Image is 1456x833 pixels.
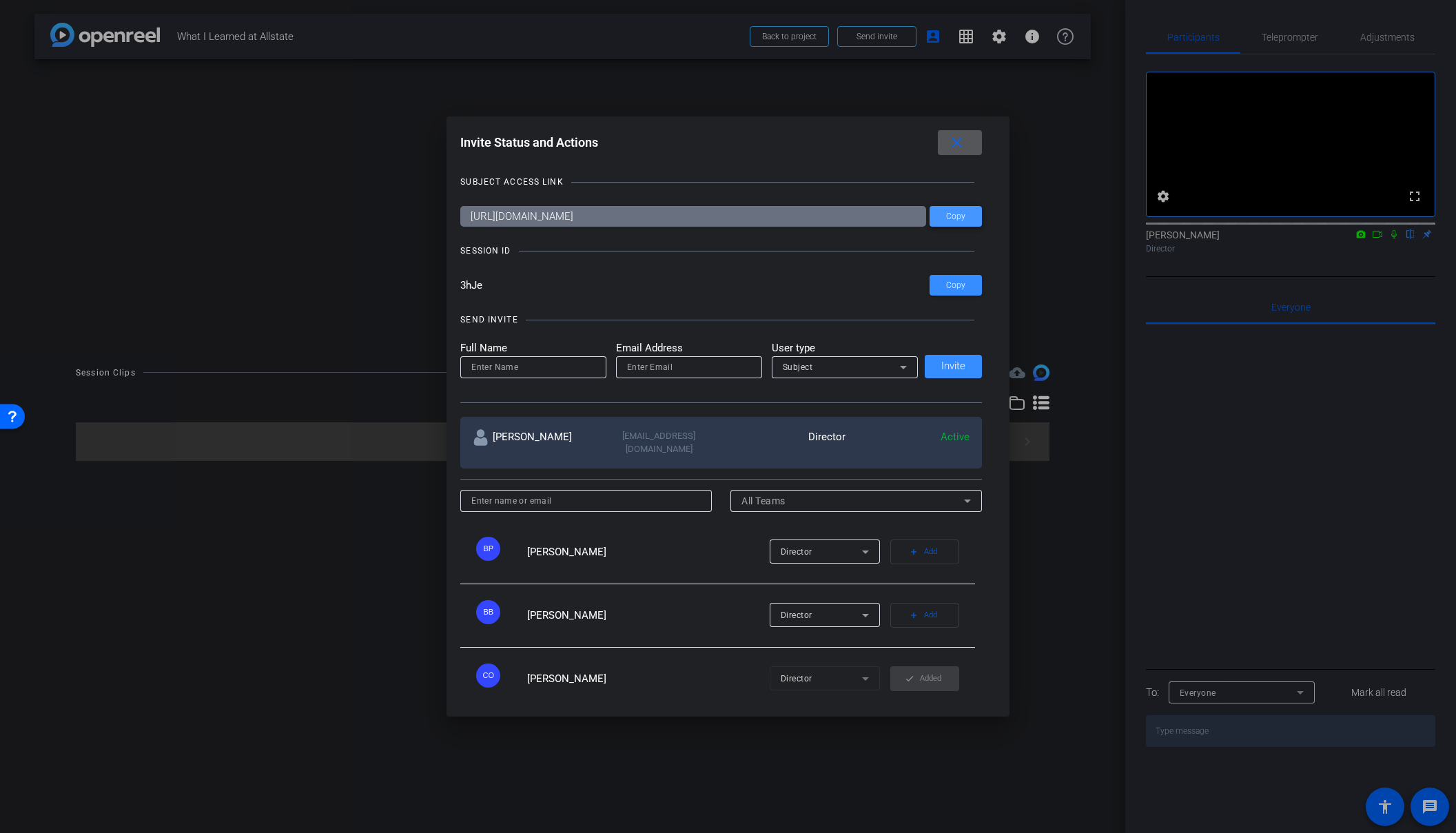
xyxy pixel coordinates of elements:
[460,313,517,327] div: SEND INVITE
[741,495,786,506] span: All Teams
[941,431,970,443] span: Active
[924,542,937,562] span: Add
[471,359,595,376] input: Enter Name
[460,175,982,189] openreel-title-line: SUBJECT ACCESS LINK
[930,206,982,227] button: Copy
[476,537,524,561] ngx-avatar: Brady Potthoff
[924,606,937,625] span: Add
[476,664,524,688] ngx-avatar: Ciara Ocasio
[476,664,500,688] div: CO
[946,212,965,222] span: Copy
[781,547,812,557] span: Director
[890,603,959,628] button: Add
[909,610,919,620] mat-icon: add
[783,362,813,372] span: Subject
[460,313,982,327] openreel-title-line: SEND INVITE
[460,244,982,258] openreel-title-line: SESSION ID
[948,134,965,152] mat-icon: close
[476,537,500,561] div: BP
[527,672,606,685] span: [PERSON_NAME]
[473,429,597,456] div: [PERSON_NAME]
[930,275,982,296] button: Copy
[460,130,982,155] div: Invite Status and Actions
[527,546,606,558] span: [PERSON_NAME]
[616,340,762,356] mat-label: Email Address
[772,340,918,356] mat-label: User type
[476,600,524,624] ngx-avatar: Brent Burdick
[597,429,721,456] div: [EMAIL_ADDRESS][DOMAIN_NAME]
[527,609,606,621] span: [PERSON_NAME]
[460,244,511,258] div: SESSION ID
[946,280,965,291] span: Copy
[721,429,845,456] div: Director
[781,610,812,620] span: Director
[460,175,563,189] div: SUBJECT ACCESS LINK
[471,493,701,509] input: Enter name or email
[890,539,959,564] button: Add
[476,600,500,624] div: BB
[460,340,606,356] mat-label: Full Name
[909,547,919,557] mat-icon: add
[627,359,751,376] input: Enter Email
